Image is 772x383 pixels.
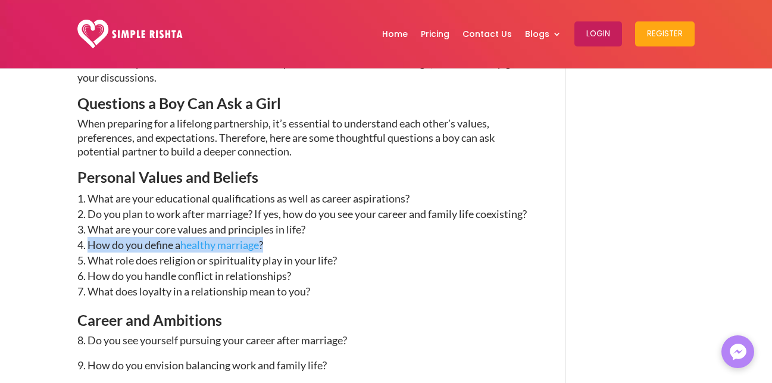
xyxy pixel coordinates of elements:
[574,3,622,65] a: Login
[77,237,532,253] li: How do you define a ?
[635,21,695,46] button: Register
[726,340,750,364] img: Messenger
[77,253,532,268] li: What role does religion or spirituality play in your life?
[77,268,532,284] li: How do you handle conflict in relationships?
[462,3,512,65] a: Contact Us
[77,284,532,299] li: What does loyalty in a relationship mean to you?
[635,3,695,65] a: Register
[77,168,258,186] span: Personal Values and Beliefs
[77,117,532,170] p: When preparing for a lifelong partnership, it’s essential to understand each other’s values, pref...
[77,334,347,347] span: 8. Do you see yourself pursuing your career after marriage?
[77,222,532,237] li: What are your core values and principles in life?
[180,238,259,251] a: healthy marriage
[525,3,561,65] a: Blogs
[77,94,281,112] span: Questions a Boy Can Ask a Girl
[77,206,532,222] li: Do you plan to work after marriage? If yes, how do you see your career and family life coexisting?
[77,57,532,96] p: Here’s a comprehensive list of 100 essential questions to ask before marriage, which will help gu...
[77,359,96,372] span: 9. H
[77,311,222,329] span: Career and Ambitions
[96,359,327,372] span: ow do you envision balancing work and family life?
[421,3,449,65] a: Pricing
[382,3,408,65] a: Home
[574,21,622,46] button: Login
[77,191,532,206] li: What are your educational qualifications as well as career aspirations?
